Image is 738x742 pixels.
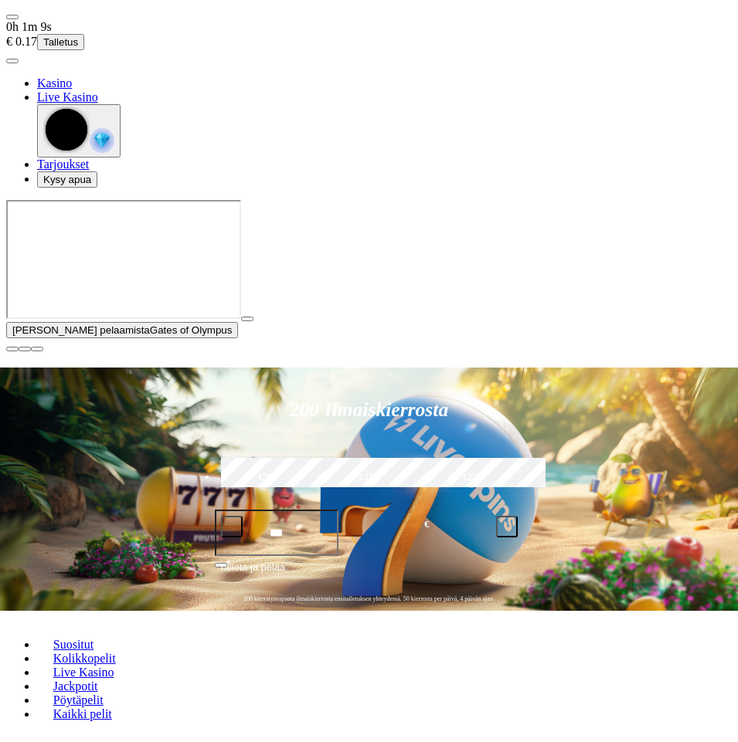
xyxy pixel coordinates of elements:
[424,456,522,500] label: €250
[6,322,238,338] button: [PERSON_NAME] pelaamistaGates of Olympus
[6,625,732,734] nav: Lobby
[47,693,110,706] span: Pöytäpelit
[221,516,243,537] button: minus icon
[19,347,31,351] button: chevron-down icon
[219,560,285,588] span: Talleta ja pelaa
[37,90,98,103] a: poker-chip iconLive Kasino
[217,456,315,500] label: €50
[37,104,121,158] button: reward-icon
[496,516,518,537] button: plus icon
[215,559,524,588] button: Talleta ja pelaa
[37,647,131,670] a: Kolikkopelit
[12,324,150,336] span: [PERSON_NAME] pelaamista
[31,347,43,351] button: fullscreen icon
[47,652,122,665] span: Kolikkopelit
[6,15,19,19] button: menu
[6,200,241,319] iframe: Gates of Olympus
[37,34,84,50] button: Talletus
[6,20,52,33] span: user session time
[37,675,114,698] a: Jackpotit
[241,317,253,321] button: play icon
[37,158,89,171] span: Tarjoukset
[47,638,100,651] span: Suositut
[37,661,130,684] a: Live Kasino
[37,76,72,90] a: diamond iconKasino
[47,707,118,720] span: Kaikki pelit
[47,679,104,693] span: Jackpotit
[37,171,97,188] button: headphones iconKysy apua
[43,36,78,48] span: Talletus
[150,324,233,336] span: Gates of Olympus
[6,59,19,63] button: menu
[37,158,89,171] a: gift-inverted iconTarjoukset
[90,128,114,153] img: reward-icon
[37,76,72,90] span: Kasino
[47,666,121,679] span: Live Kasino
[227,557,232,567] span: €
[424,517,429,532] span: €
[43,174,91,185] span: Kysy apua
[37,90,98,103] span: Live Kasino
[37,689,119,712] a: Pöytäpelit
[6,347,19,351] button: close icon
[6,35,37,48] span: € 0.17
[37,633,110,656] a: Suositut
[37,703,128,726] a: Kaikki pelit
[321,456,418,500] label: €150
